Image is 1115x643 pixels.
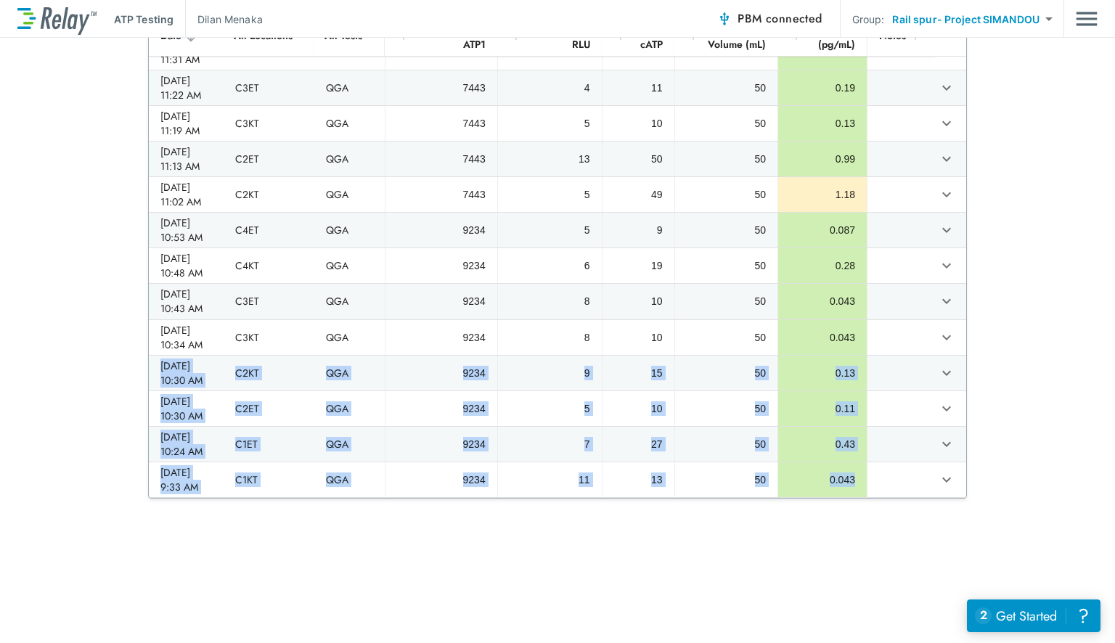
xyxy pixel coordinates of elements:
div: [DATE] 11:22 AM [160,73,212,102]
div: 9234 [397,437,486,451]
img: Drawer Icon [1076,5,1098,33]
div: 9 [614,223,663,237]
button: expand row [934,75,959,100]
div: 50 [687,152,767,166]
button: PBM connected [711,4,828,33]
td: C2KT [224,356,314,390]
td: C3KT [224,320,314,355]
button: expand row [934,467,959,492]
div: 10 [614,330,663,345]
div: 9234 [397,258,486,273]
div: [DATE] 10:48 AM [160,251,212,280]
div: 50 [687,187,767,202]
div: [DATE] 11:13 AM [160,144,212,173]
button: expand row [934,325,959,350]
div: 7443 [397,116,486,131]
td: C3KT [224,106,314,141]
div: 9234 [397,330,486,345]
button: expand row [934,361,959,385]
div: 9234 [397,401,486,416]
td: C2ET [224,391,314,426]
div: 50 [687,472,767,487]
p: Dilan Menaka [197,12,263,27]
div: 5 [510,116,590,131]
div: 9234 [397,472,486,487]
div: [DATE] 11:02 AM [160,180,212,209]
td: QGA [314,70,385,105]
td: QGA [314,284,385,319]
img: Connected Icon [717,12,732,26]
div: 0.43 [790,437,855,451]
button: expand row [934,253,959,278]
div: 9 [510,366,590,380]
div: 6 [510,258,590,273]
div: 50 [687,81,767,95]
td: QGA [314,248,385,283]
div: 9234 [397,366,486,380]
div: 8 [510,294,590,308]
div: 50 [687,294,767,308]
td: QGA [314,462,385,497]
div: 49 [614,187,663,202]
div: 19 [614,258,663,273]
div: 50 [687,116,767,131]
div: 13 [614,472,663,487]
div: [DATE] 10:24 AM [160,430,212,459]
div: [DATE] 10:53 AM [160,216,212,245]
td: C1KT [224,462,314,497]
button: expand row [934,396,959,421]
div: 50 [687,437,767,451]
button: expand row [934,147,959,171]
td: QGA [314,320,385,355]
div: 50 [687,223,767,237]
div: 9234 [397,294,486,308]
button: expand row [934,111,959,136]
div: 11 [614,81,663,95]
div: 7443 [397,152,486,166]
div: [DATE] 10:34 AM [160,323,212,352]
div: 0.043 [790,294,855,308]
div: 0.11 [790,401,855,416]
div: 8 [510,330,590,345]
td: QGA [314,427,385,462]
div: [DATE] 10:30 AM [160,394,212,423]
div: 0.19 [790,81,855,95]
img: LuminUltra Relay [17,4,97,35]
div: 0.99 [790,152,855,166]
div: 10 [614,116,663,131]
div: [DATE] 10:30 AM [160,359,212,388]
p: ATP Testing [114,12,173,27]
button: expand row [934,182,959,207]
div: 27 [614,437,663,451]
iframe: Resource center [967,599,1100,632]
p: Group: [852,12,885,27]
div: [DATE] 10:43 AM [160,287,212,316]
div: 11 [510,472,590,487]
span: PBM [738,9,822,29]
div: 13 [510,152,590,166]
td: QGA [314,356,385,390]
div: 7443 [397,187,486,202]
div: 5 [510,223,590,237]
div: 9234 [397,223,486,237]
div: 50 [687,258,767,273]
div: 10 [614,294,663,308]
div: 5 [510,187,590,202]
div: 0.13 [790,116,855,131]
div: [DATE] 9:33 AM [160,465,212,494]
div: 4 [510,81,590,95]
button: expand row [934,218,959,242]
div: 50 [614,152,663,166]
td: QGA [314,391,385,426]
td: C3ET [224,70,314,105]
div: 50 [687,366,767,380]
div: 10 [614,401,663,416]
td: C4ET [224,213,314,247]
td: QGA [314,142,385,176]
td: C2KT [224,177,314,212]
button: expand row [934,432,959,456]
td: C4KT [224,248,314,283]
div: [DATE] 11:19 AM [160,109,212,138]
div: 0.087 [790,223,855,237]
